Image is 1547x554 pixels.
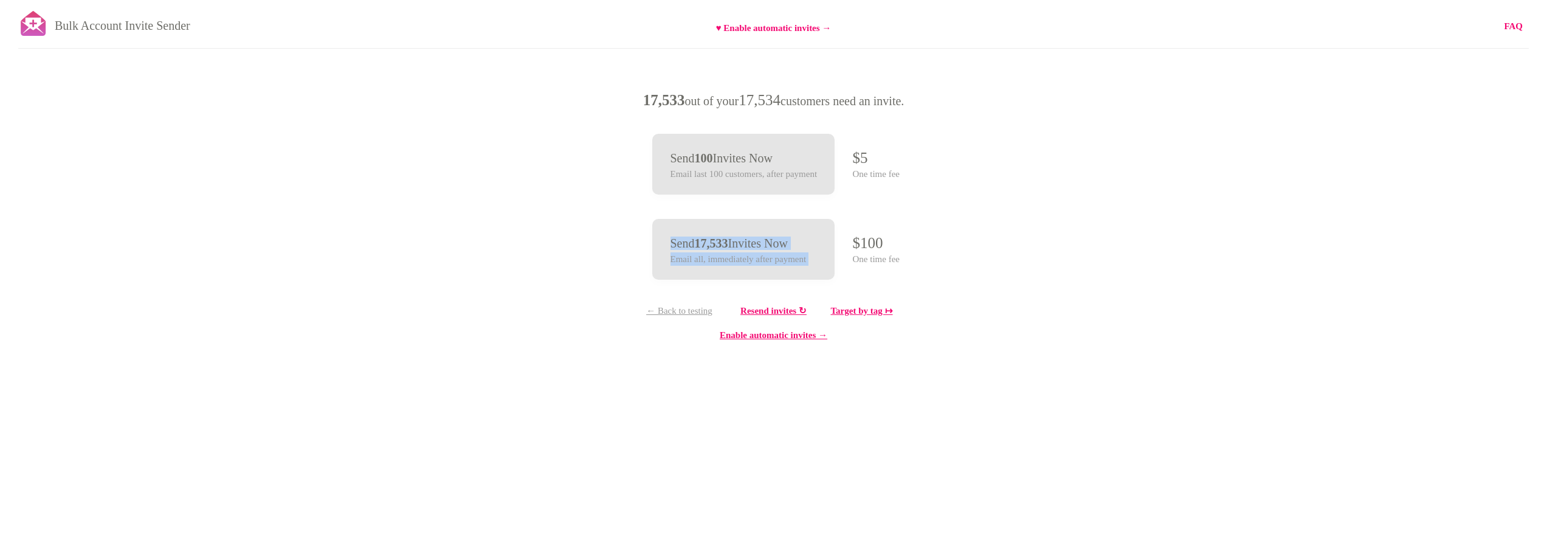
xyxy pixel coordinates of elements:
p: Send Invites Now [670,152,773,164]
a: Send100Invites Now Email last 100 customers, after payment [652,134,835,195]
p: ← Back to testing [634,304,725,317]
a: Send17,533Invites Now Email all, immediately after payment [652,219,835,280]
p: Email last 100 customers, after payment [670,167,818,181]
p: Send Invites Now [670,237,788,249]
b: FAQ [1504,21,1523,31]
b: 17,533 [695,237,728,250]
b: Enable automatic invites → [720,330,827,340]
b: Target by tag ↦ [830,306,892,316]
b: ♥ Enable automatic invites → [716,23,832,33]
p: $100 [853,225,883,261]
b: 100 [695,151,713,165]
p: One time fee [853,167,900,181]
p: One time fee [853,252,900,266]
b: Resend invites ↻ [740,306,807,316]
p: Email all, immediately after payment [670,252,807,266]
p: out of your customers need an invite. [591,82,956,119]
p: Bulk Account Invite Sender [55,7,190,38]
p: $5 [853,140,868,176]
span: 17,534 [739,92,780,108]
a: FAQ [1504,19,1523,33]
b: 17,533 [643,92,685,108]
